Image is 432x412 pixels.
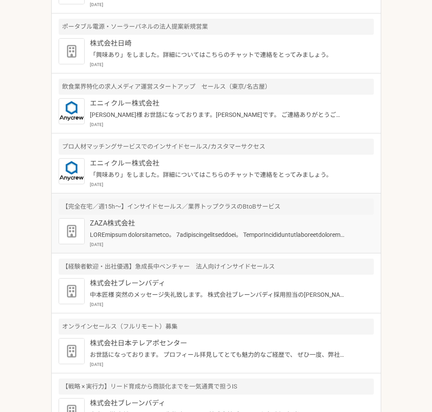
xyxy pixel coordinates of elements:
div: 【経験者歓迎・出社優遇】急成長中ベンチャー 法人向けインサイドセールス [59,259,374,275]
div: 飲食業界特化の求人メディア運営スタートアップ セールス（東京/名古屋） [59,79,374,95]
img: default_org_logo-42cde973f59100197ec2c8e796e4974ac8490bb5b08a0eb061ff975e4574aa76.png [59,38,85,64]
div: 【完全在宅／週15h〜】インサイドセールス／業界トップクラスのBtoBサービス [59,199,374,215]
p: [DATE] [90,301,374,308]
p: お世話になっております。 プロフィール拝見してとても魅力的なご経歴で、 ぜひ一度、弊社面談をお願いできないでしょうか？ [URL][DOMAIN_NAME][DOMAIN_NAME] 当社ですが... [90,350,346,359]
p: 「興味あり」をしました。詳細についてはこちらのチャットで連絡をとってみましょう。 [90,50,346,60]
p: エニィクルー株式会社 [90,98,346,109]
p: LOREmipsum dolorsitametco。 7adipiscingelitseddoei。 TemporIncididuntutlaboreetdoloremag、 aliquaeni... [90,230,346,239]
img: default_org_logo-42cde973f59100197ec2c8e796e4974ac8490bb5b08a0eb061ff975e4574aa76.png [59,278,85,304]
p: エニィクルー株式会社 [90,158,346,169]
img: logo_text_blue_01.png [59,158,85,184]
img: default_org_logo-42cde973f59100197ec2c8e796e4974ac8490bb5b08a0eb061ff975e4574aa76.png [59,338,85,364]
p: 株式会社日崎 [90,38,346,49]
div: オンラインセールス（フルリモート）募集 [59,319,374,335]
p: 株式会社日本テレアポセンター [90,338,346,349]
p: [DATE] [90,241,374,248]
div: 【戦略 × 実行力】リード育成から商談化までを一気通貫で担うIS [59,379,374,395]
img: default_org_logo-42cde973f59100197ec2c8e796e4974ac8490bb5b08a0eb061ff975e4574aa76.png [59,218,85,244]
img: logo_text_blue_01.png [59,98,85,124]
p: 「興味あり」をしました。詳細についてはこちらのチャットで連絡をとってみましょう。 [90,170,346,179]
p: 株式会社ブレーンバディ [90,398,346,409]
p: [DATE] [90,1,374,8]
p: [PERSON_NAME]様 お世話になっております。[PERSON_NAME]です。 ご連絡ありがとうございます。 何卒よろしくお願いいたします。 [PERSON_NAME] [90,110,346,120]
div: プロ人材マッチングサービスでのインサイドセールス/カスタマーサクセス [59,139,374,155]
p: [DATE] [90,121,374,128]
p: ZAZA株式会社 [90,218,346,229]
p: 中本匠様 突然のメッセージ失礼致します。 株式会社ブレーンバディ採用担当の[PERSON_NAME]と申します。 今回ご経歴を拝見し、お客様のセールス支援業務にお力添えいただけないかと思いご連絡... [90,290,346,299]
p: [DATE] [90,361,374,368]
div: ポータブル電源・ソーラーパネルの法人提案新規営業 [59,19,374,35]
p: 株式会社ブレーンバディ [90,278,346,289]
p: [DATE] [90,61,374,68]
p: [DATE] [90,181,374,188]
